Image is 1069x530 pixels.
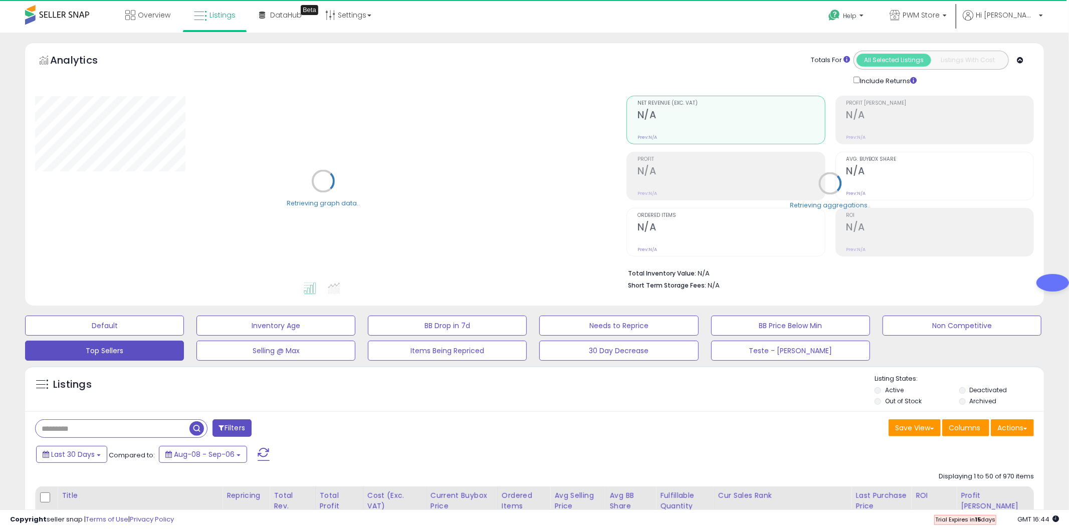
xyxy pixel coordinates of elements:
button: Top Sellers [25,341,184,361]
button: Items Being Repriced [368,341,527,361]
button: Teste - [PERSON_NAME] [711,341,870,361]
strong: Copyright [10,514,47,524]
button: BB Drop in 7d [368,316,527,336]
button: Selling @ Max [196,341,355,361]
i: Get Help [828,9,840,22]
span: Overview [138,10,170,20]
button: Inventory Age [196,316,355,336]
span: Help [843,12,857,20]
span: Listings [209,10,236,20]
span: DataHub [270,10,302,20]
button: Listings With Cost [931,54,1005,67]
div: Retrieving aggregations.. [790,200,871,209]
button: Non Competitive [883,316,1041,336]
button: All Selected Listings [857,54,931,67]
button: 30 Day Decrease [539,341,698,361]
button: Needs to Reprice [539,316,698,336]
span: PWM Store [903,10,940,20]
button: BB Price Below Min [711,316,870,336]
h5: Analytics [50,53,117,70]
a: Help [820,2,874,33]
div: seller snap | | [10,515,174,524]
div: Include Returns [846,75,929,86]
button: Default [25,316,184,336]
div: Totals For [811,56,850,65]
div: Retrieving graph data.. [287,198,360,207]
span: Hi [PERSON_NAME] [976,10,1036,20]
a: Hi [PERSON_NAME] [963,10,1043,33]
div: Tooltip anchor [301,5,318,15]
